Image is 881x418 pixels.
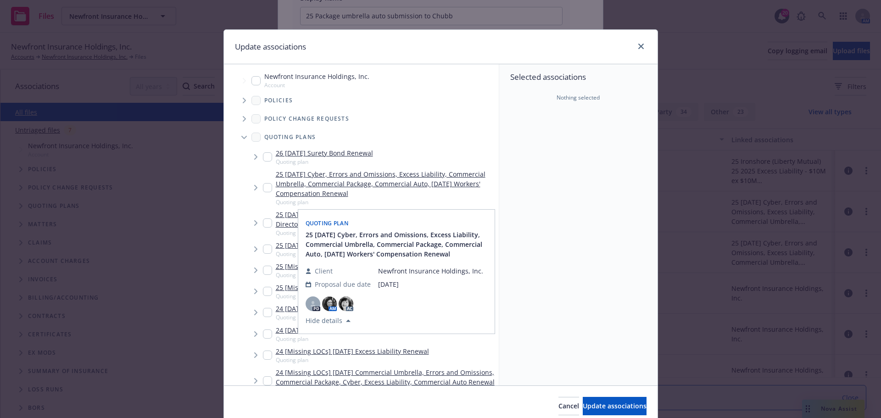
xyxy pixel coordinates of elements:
span: Proposal due date [315,279,371,289]
a: 25 [Missing LOCs] [DATE] Surety Bond Renewal [276,262,421,271]
span: Client [315,266,333,276]
span: Quoting plans [264,134,316,140]
span: Quoting plan [276,271,421,279]
button: Cancel [558,397,579,415]
span: [DATE] [378,279,483,289]
span: Account [264,81,369,89]
a: 24 [Missing LOCs] [DATE] Commercial Umbrella, Errors and Omissions, Commercial Package, Cyber, Ex... [276,368,495,387]
img: photo [322,296,337,311]
span: Quoting plan [276,198,495,206]
a: 25 [Missing LOCs] [DATE] Surety Bond Renewal [276,283,421,292]
h1: Update associations [235,41,306,53]
span: Policy change requests [264,116,349,122]
button: Hide details [302,315,354,326]
a: 25 [DATE] Cyber, Errors and Omissions, Excess Liability, Commercial Umbrella, Commercial Package,... [276,169,495,198]
span: Quoting plan [276,313,408,321]
button: 25 [DATE] Cyber, Errors and Omissions, Excess Liability, Commercial Umbrella, Commercial Package,... [306,230,489,259]
span: PD [306,296,320,311]
span: Update associations [583,401,647,410]
span: Policies [264,98,293,103]
span: Quoting plan [306,219,349,227]
button: Update associations [583,397,647,415]
a: 24 [DATE] Workers' Compensation Renewal [276,304,408,313]
span: Nothing selected [557,94,600,102]
img: photo [339,296,353,311]
a: 25 [DATE] Surety Bond Renewal [276,240,373,250]
span: Quoting plan [276,356,429,364]
a: 26 [DATE] Surety Bond Renewal [276,148,373,158]
span: Selected associations [510,72,647,83]
span: Quoting plan [276,229,495,237]
a: close [636,41,647,52]
span: Quoting plan [276,292,421,300]
span: Quoting plan [276,158,373,166]
span: Newfront Insurance Holdings, Inc. [378,266,483,276]
span: Quoting plan [276,250,373,258]
span: Newfront Insurance Holdings, Inc. [264,72,369,81]
span: photoAM [322,296,337,311]
span: Cancel [558,401,579,410]
span: Quoting plan [276,335,402,343]
span: photoAC [339,296,353,311]
a: 24 [Missing LOCs] [DATE] Excess Liability Renewal [276,346,429,356]
a: 25 [DATE] Professional Liability, Directors and Officers - Side A DIC, Directors and Officers, Ma... [276,210,495,229]
a: 24 [DATE] Management Liability Renewal [276,325,402,335]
